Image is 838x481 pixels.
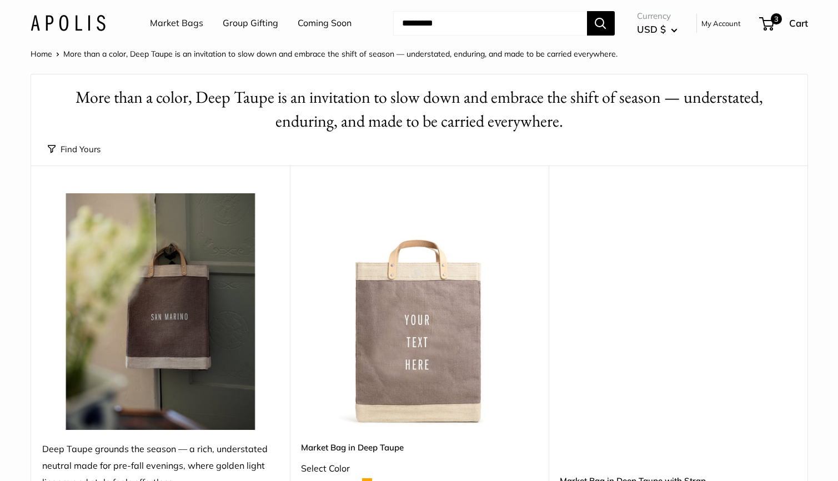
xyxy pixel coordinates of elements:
a: Market Bag in Deep Taupe [301,441,538,454]
a: Coming Soon [298,15,352,32]
a: Market Bag in Deep TaupeMarket Bag in Deep Taupe [301,193,538,430]
input: Search... [393,11,587,36]
a: 3 Cart [760,14,808,32]
a: Market Bag in Deep Taupe with StrapMarket Bag in Deep Taupe with Strap [560,193,796,430]
img: Apolis [31,15,106,31]
a: Market Bags [150,15,203,32]
span: 3 [770,13,781,24]
div: Select Color [301,460,538,477]
a: Group Gifting [223,15,278,32]
a: Home [31,49,52,59]
button: USD $ [637,21,678,38]
nav: Breadcrumb [31,47,618,61]
button: Search [587,11,615,36]
h1: More than a color, Deep Taupe is an invitation to slow down and embrace the shift of season — und... [48,86,791,133]
img: Market Bag in Deep Taupe [301,193,538,430]
span: More than a color, Deep Taupe is an invitation to slow down and embrace the shift of season — und... [63,49,618,59]
span: Cart [789,17,808,29]
span: USD $ [637,23,666,35]
button: Find Yours [48,142,101,157]
a: My Account [701,17,741,30]
span: Currency [637,8,678,24]
img: Deep Taupe grounds the season — a rich, understated neutral made for pre-fall evenings, where gol... [42,193,279,430]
